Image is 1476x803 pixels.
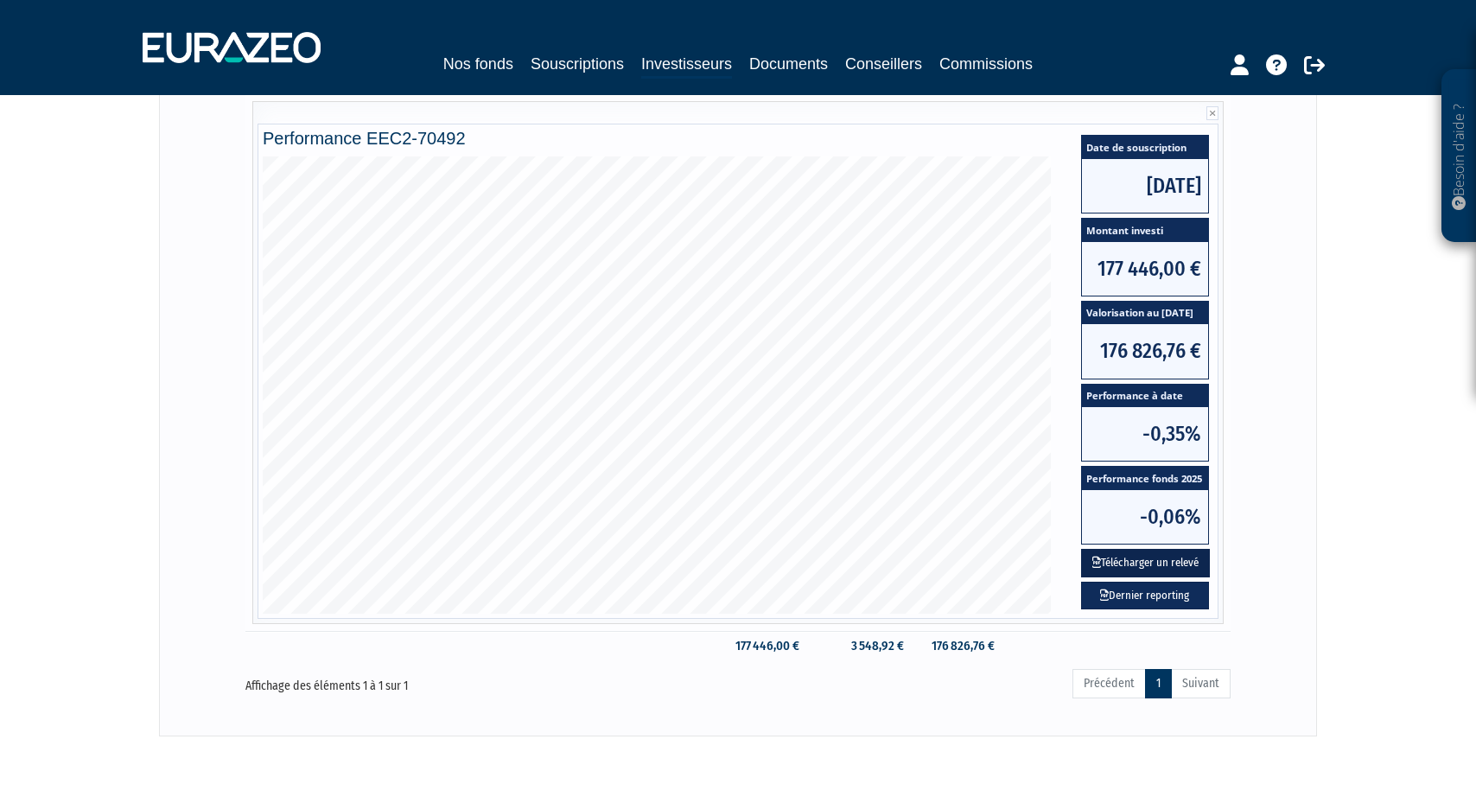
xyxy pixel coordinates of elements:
td: 176 826,76 € [913,631,1003,661]
span: Date de souscription [1082,136,1208,159]
a: Dernier reporting [1081,582,1209,610]
a: 1 [1145,669,1172,698]
h4: Performance EEC2-70492 [263,129,1213,148]
button: Télécharger un relevé [1081,549,1210,577]
a: Nos fonds [443,52,513,76]
a: Commissions [939,52,1033,76]
span: Performance à date [1082,385,1208,408]
a: Documents [749,52,828,76]
span: Performance fonds 2025 [1082,467,1208,490]
span: Valorisation au [DATE] [1082,302,1208,325]
a: Souscriptions [531,52,624,76]
a: Investisseurs [641,52,732,79]
span: Montant investi [1082,219,1208,242]
span: -0,35% [1082,407,1208,461]
span: 176 826,76 € [1082,324,1208,378]
span: -0,06% [1082,490,1208,544]
span: [DATE] [1082,159,1208,213]
span: 177 446,00 € [1082,242,1208,296]
img: 1732889491-logotype_eurazeo_blanc_rvb.png [143,32,321,63]
td: 3 548,92 € [808,631,913,661]
div: Affichage des éléments 1 à 1 sur 1 [245,667,641,695]
p: Besoin d'aide ? [1449,79,1469,234]
td: 177 446,00 € [716,631,808,661]
a: Conseillers [845,52,922,76]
